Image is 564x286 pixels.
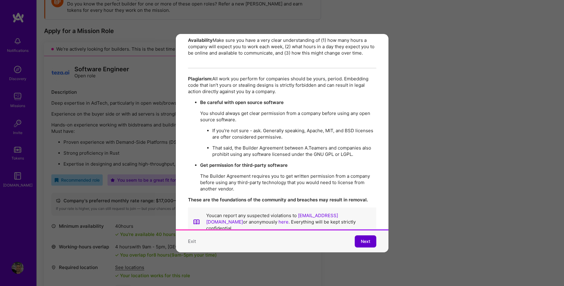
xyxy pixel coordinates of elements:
div: modal [176,34,388,252]
button: Exit [188,238,196,244]
strong: Be careful with open source software [200,99,284,105]
p: You can report any suspected violations to or anonymously . Everything will be kept strictly conf... [206,212,371,231]
a: [EMAIL_ADDRESS][DOMAIN_NAME] [206,213,338,225]
p: The Builder Agreement requires you to get written permission from a company before using any thir... [200,173,376,192]
span: Next [361,238,370,244]
strong: Availability [188,37,213,43]
p: That said, the Builder Agreement between A.Teamers and companies also prohibit using any software... [212,145,376,157]
p: Make sure you have a very clear understanding of (1) how many hours a company will expect you to ... [188,37,376,56]
p: You should always get clear permission from a company before using any open source software. [200,110,376,123]
a: here [279,219,289,225]
button: Next [355,235,376,247]
strong: These are the foundations of the community and breaches may result in removal. [188,197,368,203]
p: All work you perform for companies should be yours, period. Embedding code that isn’t yours or st... [188,76,376,95]
strong: Plagiarism: [188,76,212,82]
p: If you’re not sure - ask. Generally speaking, Apache, MIT, and BSD licenses are ofter considered ... [212,127,376,140]
strong: Get permission for third-party software [200,162,288,168]
img: book icon [193,212,200,231]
